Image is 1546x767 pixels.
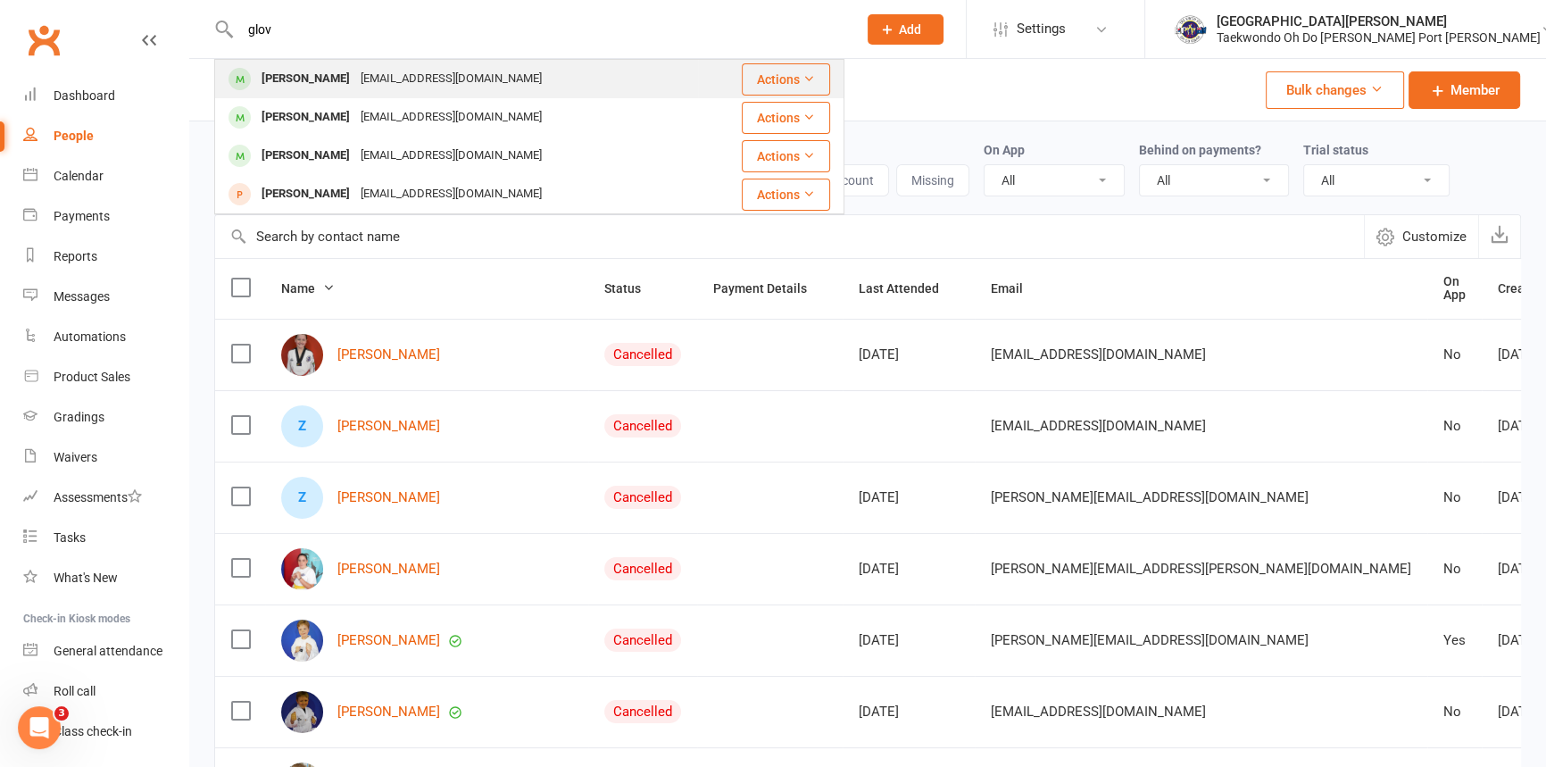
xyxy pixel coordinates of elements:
div: No [1443,490,1466,505]
span: Payment Details [713,281,827,296]
button: Actions [742,140,830,172]
button: Add [868,14,943,45]
div: Taekwondo Oh Do [PERSON_NAME] Port [PERSON_NAME] [1217,29,1541,46]
input: Search by contact name [215,215,1364,258]
span: Email [991,281,1043,296]
span: Settings [1017,9,1066,49]
label: On App [984,143,1025,157]
div: [EMAIL_ADDRESS][DOMAIN_NAME] [355,104,547,130]
button: Missing [896,164,969,196]
a: Clubworx [21,18,66,63]
span: Member [1450,79,1500,101]
span: [PERSON_NAME][EMAIL_ADDRESS][DOMAIN_NAME] [991,623,1309,657]
div: Calendar [54,169,104,183]
div: [EMAIL_ADDRESS][DOMAIN_NAME] [355,143,547,169]
div: Cancelled [604,700,681,723]
span: [PERSON_NAME][EMAIL_ADDRESS][DOMAIN_NAME] [991,480,1309,514]
img: thumb_image1517475016.png [1172,12,1208,47]
button: Status [604,278,661,299]
button: Name [281,278,335,299]
span: Status [604,281,661,296]
a: General attendance kiosk mode [23,631,188,671]
button: Actions [742,102,830,134]
div: Gradings [54,410,104,424]
a: Reports [23,237,188,277]
div: Roll call [54,684,96,698]
a: Product Sales [23,357,188,397]
a: [PERSON_NAME] [337,490,440,505]
label: Behind on payments? [1139,143,1261,157]
div: No [1443,347,1466,363]
a: Waivers [23,438,188,478]
a: [PERSON_NAME] [337,562,440,577]
div: Cancelled [604,414,681,438]
button: Last Attended [859,278,959,299]
div: Payments [54,209,110,223]
img: Zoe Carol [281,334,323,376]
div: Waivers [54,450,97,464]
span: Add [899,22,921,37]
div: Dashboard [54,88,115,103]
img: Zenyth [281,691,323,733]
button: Bulk changes [1266,71,1404,109]
span: [PERSON_NAME][EMAIL_ADDRESS][PERSON_NAME][DOMAIN_NAME] [991,552,1411,586]
div: [PERSON_NAME] [256,181,355,207]
span: Name [281,281,335,296]
a: Gradings [23,397,188,438]
a: Payments [23,196,188,237]
div: [PERSON_NAME] [256,143,355,169]
div: [PERSON_NAME] [256,66,355,92]
a: Tasks [23,518,188,558]
button: Payment Details [713,278,827,299]
div: [DATE] [859,490,959,505]
div: Automations [54,329,126,344]
div: [GEOGRAPHIC_DATA][PERSON_NAME] [1217,13,1541,29]
button: Actions [742,63,830,96]
span: Customize [1402,226,1467,247]
div: Zoe [281,477,323,519]
div: Cancelled [604,629,681,652]
button: Email [991,278,1043,299]
span: [EMAIL_ADDRESS][DOMAIN_NAME] [991,695,1206,729]
a: [PERSON_NAME] [337,347,440,363]
div: People [54,129,94,143]
div: [DATE] [859,704,959,720]
a: Assessments [23,478,188,518]
a: [PERSON_NAME] [337,633,440,648]
label: Trial status [1303,143,1368,157]
div: General attendance [54,644,162,658]
div: Product Sales [54,370,130,384]
div: Assessments [54,490,142,504]
a: Calendar [23,156,188,196]
div: Tasks [54,530,86,545]
div: Yes [1443,633,1466,648]
div: [DATE] [859,347,959,363]
div: Cancelled [604,343,681,366]
div: [EMAIL_ADDRESS][DOMAIN_NAME] [355,181,547,207]
span: Last Attended [859,281,959,296]
div: No [1443,704,1466,720]
a: [PERSON_NAME] [337,704,440,720]
a: People [23,116,188,156]
img: Ziggy [281,620,323,662]
div: [DATE] [859,633,959,648]
div: Messages [54,289,110,304]
a: Messages [23,277,188,317]
div: Zoe [281,405,323,447]
div: No [1443,562,1466,577]
a: [PERSON_NAME] [337,419,440,434]
a: Dashboard [23,76,188,116]
div: Class check-in [54,724,132,738]
a: Automations [23,317,188,357]
a: Roll call [23,671,188,712]
div: No [1443,419,1466,434]
div: Cancelled [604,557,681,580]
img: Zoe [281,548,323,590]
div: Reports [54,249,97,263]
input: Search... [235,17,844,42]
div: [DATE] [859,562,959,577]
a: Member [1409,71,1520,109]
a: What's New [23,558,188,598]
button: Actions [742,179,830,211]
div: What's New [54,571,118,585]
